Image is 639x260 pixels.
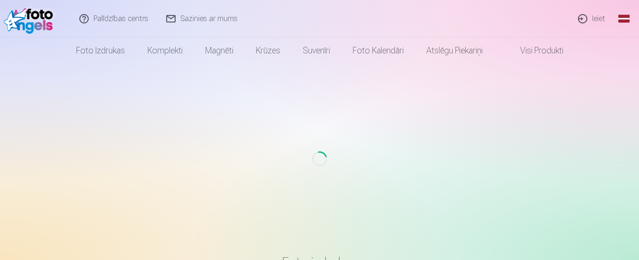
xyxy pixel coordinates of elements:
[292,37,341,64] a: Suvenīri
[245,37,292,64] a: Krūzes
[4,4,58,34] img: /fa1
[65,37,136,64] a: Foto izdrukas
[341,37,415,64] a: Foto kalendāri
[494,37,575,64] a: Visi produkti
[136,37,194,64] a: Komplekti
[194,37,245,64] a: Magnēti
[415,37,494,64] a: Atslēgu piekariņi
